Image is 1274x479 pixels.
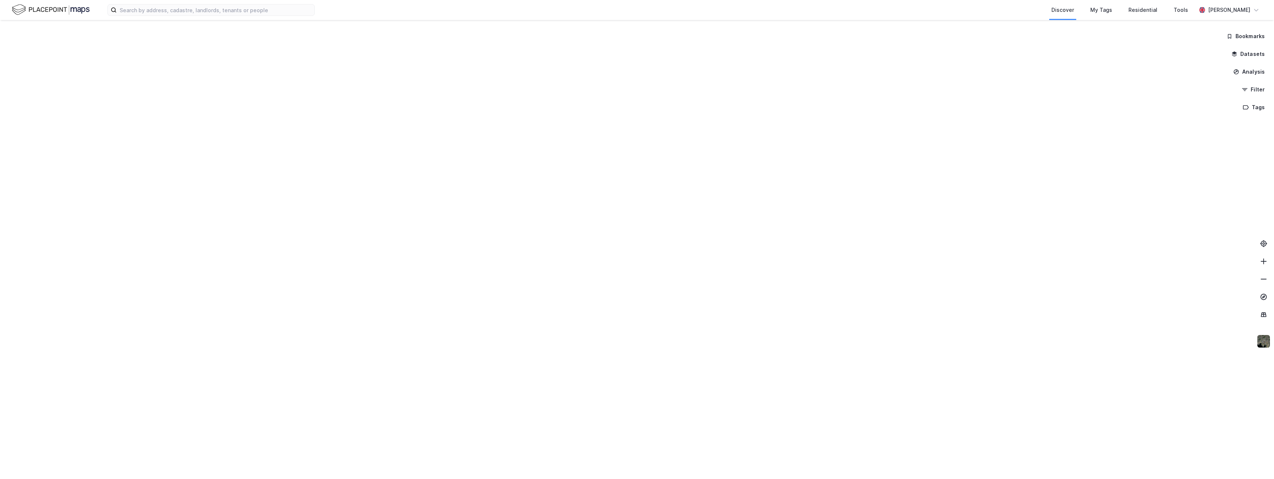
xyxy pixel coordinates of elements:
[1090,6,1112,14] div: My Tags
[1128,6,1157,14] div: Residential
[117,4,314,16] input: Search by address, cadastre, landlords, tenants or people
[1051,6,1074,14] div: Discover
[1208,6,1250,14] div: [PERSON_NAME]
[1174,6,1188,14] div: Tools
[1237,443,1274,479] div: Widżet czatu
[1237,443,1274,479] iframe: Chat Widget
[12,3,90,16] img: logo.f888ab2527a4732fd821a326f86c7f29.svg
